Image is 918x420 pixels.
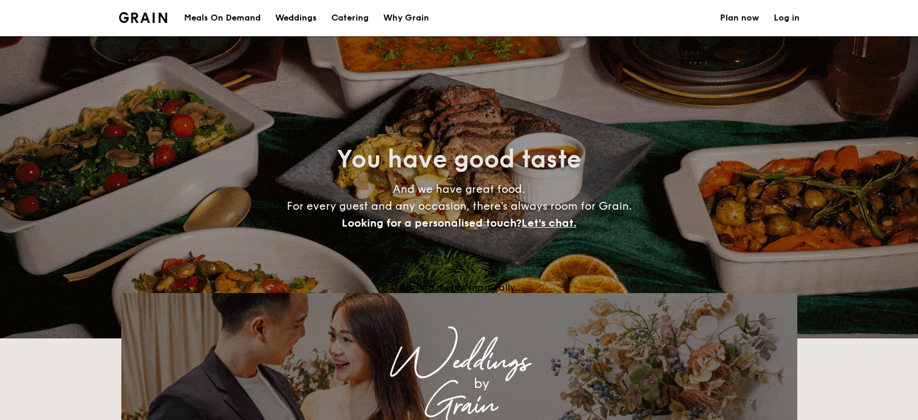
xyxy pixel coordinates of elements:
[228,351,691,373] div: Weddings
[228,395,691,416] div: Grain
[272,373,691,395] div: by
[119,12,168,23] img: Grain
[521,216,576,230] span: Let's chat.
[121,282,797,293] div: Loading menus magically...
[119,12,168,23] a: Logotype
